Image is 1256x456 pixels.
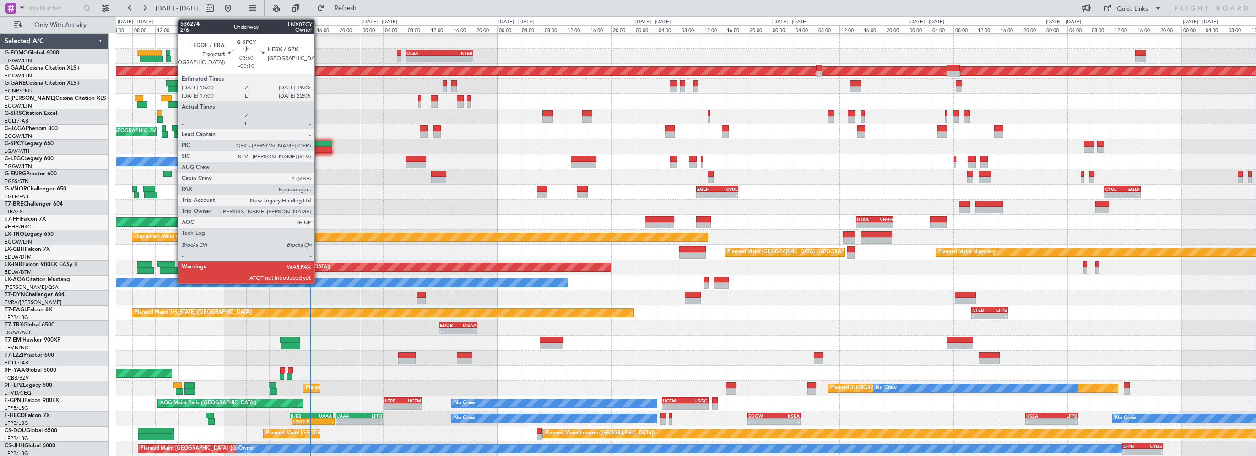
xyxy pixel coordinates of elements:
[313,419,334,424] div: -
[5,428,57,434] a: CS-DOUGlobal 6500
[5,126,26,131] span: G-JAGA
[5,156,24,162] span: G-LEGC
[772,18,807,26] div: [DATE] - [DATE]
[862,25,885,33] div: 16:00
[680,25,703,33] div: 08:00
[5,232,54,237] a: LX-TROLegacy 650
[1136,25,1159,33] div: 16:00
[5,193,28,200] a: EGLF/FAB
[5,398,24,403] span: F-GPNJ
[5,307,52,313] a: T7-EAGLFalcon 8X
[5,277,70,282] a: LX-AOACitation Mustang
[5,428,26,434] span: CS-DOU
[292,419,313,424] div: 12:02 Z
[697,186,717,192] div: EGLF
[1090,25,1113,33] div: 08:00
[5,337,22,343] span: T7-EMI
[5,96,106,101] a: G-[PERSON_NAME]Cessna Citation XLS
[543,25,566,33] div: 08:00
[5,262,22,267] span: LX-INB
[186,261,330,274] div: Planned Maint [GEOGRAPHIC_DATA] ([GEOGRAPHIC_DATA])
[5,141,54,147] a: G-SPCYLegacy 650
[338,25,361,33] div: 20:00
[497,25,520,33] div: 00:00
[875,217,893,222] div: VHHH
[385,398,403,403] div: LFPB
[657,25,680,33] div: 04:00
[990,313,1007,319] div: -
[5,262,77,267] a: LX-INBFalcon 900EX EASy II
[5,223,32,230] a: VHHH/HKG
[1113,25,1136,33] div: 12:00
[5,65,26,71] span: G-GAAL
[5,118,28,125] a: EGLF/FAB
[5,375,29,381] a: FCBB/BZV
[1142,443,1162,449] div: CYBG
[857,223,875,228] div: -
[5,247,50,252] a: LX-GBHFalcon 7X
[439,50,472,56] div: KTEB
[266,427,410,440] div: Planned Maint [GEOGRAPHIC_DATA] ([GEOGRAPHIC_DATA])
[990,307,1007,313] div: LFPB
[132,25,155,33] div: 08:00
[135,306,252,320] div: Planned Maint [US_STATE] ([GEOGRAPHIC_DATA])
[1159,25,1181,33] div: 20:00
[5,87,32,94] a: EGNR/CEG
[498,18,534,26] div: [DATE] - [DATE]
[1099,1,1166,16] button: Quick Links
[1123,449,1142,455] div: -
[635,18,671,26] div: [DATE] - [DATE]
[385,404,403,409] div: -
[5,239,32,245] a: EGGW/LTN
[1052,413,1077,418] div: LFPB
[269,25,292,33] div: 08:00
[24,22,97,28] span: Only With Activity
[5,299,61,306] a: EVRA/[PERSON_NAME]
[5,247,25,252] span: LX-GBH
[10,18,99,33] button: Only With Activity
[717,186,737,192] div: CYUL
[685,404,708,409] div: -
[291,413,311,418] div: RJBB
[748,419,774,424] div: -
[5,96,55,101] span: G-[PERSON_NAME]
[160,396,256,410] div: AOG Maint Paris ([GEOGRAPHIC_DATA])
[697,192,717,198] div: -
[1022,25,1045,33] div: 20:00
[5,435,28,442] a: LFPB/LBG
[817,25,839,33] div: 08:00
[246,25,269,33] div: 04:00
[5,443,55,449] a: CS-JHHGlobal 6000
[1026,419,1051,424] div: -
[5,337,60,343] a: T7-EMIHawker 900XP
[5,329,32,336] a: DGAA/ACC
[1122,192,1140,198] div: -
[225,18,260,26] div: [DATE] - [DATE]
[5,217,21,222] span: T7-FFI
[429,25,452,33] div: 12:00
[403,398,421,403] div: UCFM
[1045,25,1067,33] div: 00:00
[406,50,439,56] div: OLBA
[1117,5,1148,14] div: Quick Links
[110,25,133,33] div: 04:00
[953,25,976,33] div: 08:00
[1105,192,1122,198] div: -
[5,163,32,170] a: EGGW/LTN
[336,413,359,418] div: UAAA
[5,171,57,177] a: G-ENRGPraetor 600
[313,1,368,16] button: Refresh
[5,269,32,276] a: EDLW/DTM
[362,18,397,26] div: [DATE] - [DATE]
[5,344,32,351] a: LFMN/NCE
[5,368,56,373] a: 9H-YAAGlobal 5000
[5,111,22,116] span: G-SIRS
[520,25,543,33] div: 04:00
[452,25,475,33] div: 16:00
[141,442,285,456] div: Planned Maint [GEOGRAPHIC_DATA] ([GEOGRAPHIC_DATA])
[5,50,28,56] span: G-FOMO
[5,111,57,116] a: G-SIRSCitation Excel
[440,328,458,334] div: -
[727,245,872,259] div: Planned Maint [GEOGRAPHIC_DATA] ([GEOGRAPHIC_DATA])
[454,412,475,425] div: No Crew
